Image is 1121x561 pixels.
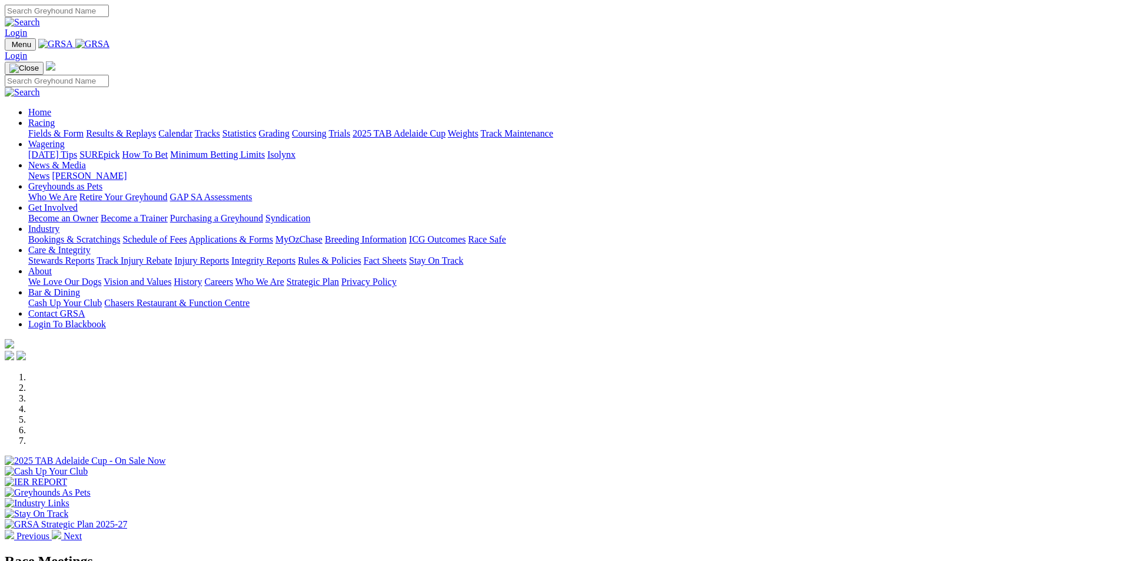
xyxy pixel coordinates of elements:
[52,530,61,539] img: chevron-right-pager-white.svg
[204,277,233,287] a: Careers
[28,118,55,128] a: Racing
[28,150,77,160] a: [DATE] Tips
[174,255,229,265] a: Injury Reports
[5,531,52,541] a: Previous
[28,171,49,181] a: News
[28,192,1116,203] div: Greyhounds as Pets
[28,107,51,117] a: Home
[5,38,36,51] button: Toggle navigation
[16,531,49,541] span: Previous
[5,28,27,38] a: Login
[5,51,27,61] a: Login
[5,87,40,98] img: Search
[448,128,478,138] a: Weights
[9,64,39,73] img: Close
[28,277,101,287] a: We Love Our Dogs
[28,171,1116,181] div: News & Media
[28,213,98,223] a: Become an Owner
[52,171,127,181] a: [PERSON_NAME]
[28,255,94,265] a: Stewards Reports
[275,234,322,244] a: MyOzChase
[170,192,252,202] a: GAP SA Assessments
[287,277,339,287] a: Strategic Plan
[28,213,1116,224] div: Get Involved
[298,255,361,265] a: Rules & Policies
[28,160,86,170] a: News & Media
[28,277,1116,287] div: About
[5,17,40,28] img: Search
[364,255,407,265] a: Fact Sheets
[174,277,202,287] a: History
[170,213,263,223] a: Purchasing a Greyhound
[352,128,445,138] a: 2025 TAB Adelaide Cup
[292,128,327,138] a: Coursing
[75,39,110,49] img: GRSA
[28,308,85,318] a: Contact GRSA
[5,351,14,360] img: facebook.svg
[28,298,102,308] a: Cash Up Your Club
[481,128,553,138] a: Track Maintenance
[5,339,14,348] img: logo-grsa-white.png
[79,192,168,202] a: Retire Your Greyhound
[28,255,1116,266] div: Care & Integrity
[5,519,127,530] img: GRSA Strategic Plan 2025-27
[409,234,465,244] a: ICG Outcomes
[16,351,26,360] img: twitter.svg
[28,245,91,255] a: Care & Integrity
[5,509,68,519] img: Stay On Track
[52,531,82,541] a: Next
[235,277,284,287] a: Who We Are
[28,319,106,329] a: Login To Blackbook
[5,62,44,75] button: Toggle navigation
[5,456,166,466] img: 2025 TAB Adelaide Cup - On Sale Now
[28,234,120,244] a: Bookings & Scratchings
[28,181,102,191] a: Greyhounds as Pets
[259,128,290,138] a: Grading
[104,298,250,308] a: Chasers Restaurant & Function Centre
[5,487,91,498] img: Greyhounds As Pets
[409,255,463,265] a: Stay On Track
[28,203,78,213] a: Get Involved
[28,298,1116,308] div: Bar & Dining
[97,255,172,265] a: Track Injury Rebate
[86,128,156,138] a: Results & Replays
[28,128,1116,139] div: Racing
[5,5,109,17] input: Search
[28,234,1116,245] div: Industry
[28,150,1116,160] div: Wagering
[122,150,168,160] a: How To Bet
[28,128,84,138] a: Fields & Form
[5,498,69,509] img: Industry Links
[328,128,350,138] a: Trials
[12,40,31,49] span: Menu
[231,255,295,265] a: Integrity Reports
[170,150,265,160] a: Minimum Betting Limits
[341,277,397,287] a: Privacy Policy
[265,213,310,223] a: Syndication
[46,61,55,71] img: logo-grsa-white.png
[5,75,109,87] input: Search
[325,234,407,244] a: Breeding Information
[222,128,257,138] a: Statistics
[122,234,187,244] a: Schedule of Fees
[267,150,295,160] a: Isolynx
[79,150,119,160] a: SUREpick
[28,192,77,202] a: Who We Are
[189,234,273,244] a: Applications & Forms
[5,477,67,487] img: IER REPORT
[64,531,82,541] span: Next
[38,39,73,49] img: GRSA
[195,128,220,138] a: Tracks
[5,466,88,477] img: Cash Up Your Club
[28,266,52,276] a: About
[28,139,65,149] a: Wagering
[468,234,505,244] a: Race Safe
[28,287,80,297] a: Bar & Dining
[5,530,14,539] img: chevron-left-pager-white.svg
[28,224,59,234] a: Industry
[104,277,171,287] a: Vision and Values
[158,128,192,138] a: Calendar
[101,213,168,223] a: Become a Trainer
